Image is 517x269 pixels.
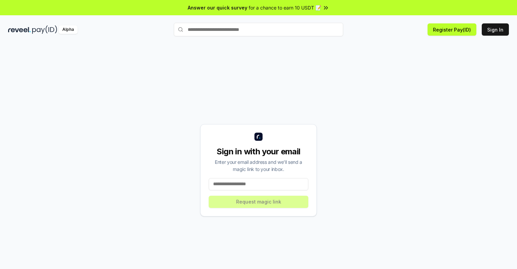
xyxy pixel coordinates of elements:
div: Sign in with your email [209,146,308,157]
button: Sign In [482,23,509,36]
span: for a chance to earn 10 USDT 📝 [249,4,321,11]
button: Register Pay(ID) [428,23,476,36]
img: reveel_dark [8,25,31,34]
div: Enter your email address and we’ll send a magic link to your inbox. [209,158,308,173]
span: Answer our quick survey [188,4,247,11]
img: logo_small [254,133,263,141]
img: pay_id [32,25,57,34]
div: Alpha [59,25,78,34]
